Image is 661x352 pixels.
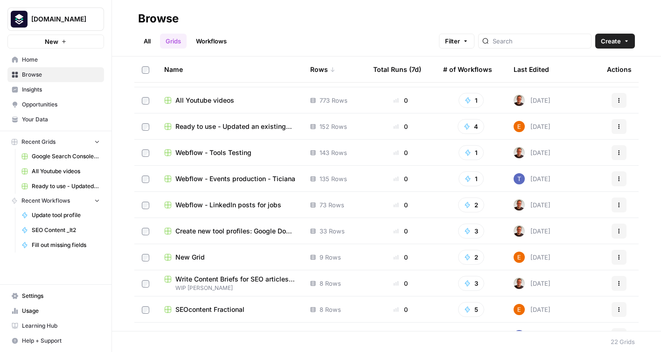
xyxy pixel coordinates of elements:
a: All Youtube videos [17,164,104,179]
a: Browse [7,67,104,82]
a: Ready to use - Updated an existing tool profile in Webflow [164,122,295,131]
span: Usage [22,307,100,315]
button: 1 [459,145,484,160]
span: SEO Content _It2 [32,226,100,234]
span: 73 Rows [320,200,344,210]
img: 7yh4f7yqoxsoswhh0om4cccohj23 [514,304,525,315]
span: WIP [PERSON_NAME] [164,284,295,292]
button: Workspace: Platformengineering.org [7,7,104,31]
a: Webflow - LinkedIn posts for jobs [164,200,295,210]
img: 05r7orzsl0v58yrl68db1q04vvfj [514,199,525,211]
span: Google Search Console - [DOMAIN_NAME] [32,152,100,161]
a: Insights [7,82,104,97]
span: 9 Rows [320,253,341,262]
div: 0 [373,200,428,210]
div: Browse [138,11,179,26]
a: Usage [7,303,104,318]
span: Ready to use - Updated an existing tool profile in Webflow [175,122,295,131]
div: Total Runs (7d) [373,56,421,82]
a: Settings [7,289,104,303]
span: Create [601,36,621,46]
span: 143 Rows [320,148,347,157]
span: 8 Rows [320,305,341,314]
span: Create new tool profiles: Google Docs to Webflow - [PERSON_NAME] [175,226,295,236]
div: 0 [373,174,428,183]
span: Browse [22,70,100,79]
button: Help + Support [7,333,104,348]
div: 0 [373,122,428,131]
img: 05r7orzsl0v58yrl68db1q04vvfj [514,95,525,106]
span: Filter [445,36,460,46]
a: Opportunities [7,97,104,112]
div: 0 [373,226,428,236]
a: SEOcontent Fractional [164,305,295,314]
div: [DATE] [514,173,550,184]
div: [DATE] [514,225,550,237]
a: Learning Hub [7,318,104,333]
div: 0 [373,305,428,314]
span: Webflow - Tools Testing [175,148,251,157]
span: All Youtube videos [32,167,100,176]
span: 773 Rows [320,96,348,105]
span: Opportunities [22,100,100,109]
span: 8 Rows [320,279,341,288]
span: 135 Rows [320,174,347,183]
div: 0 [373,279,428,288]
img: 05r7orzsl0v58yrl68db1q04vvfj [514,278,525,289]
button: 5 [458,302,484,317]
a: Google Search Console - [DOMAIN_NAME] [17,149,104,164]
a: Webflow - Events production - Ticiana [164,174,295,183]
button: Recent Workflows [7,194,104,208]
img: jr0mvpcfb457yucqzh137atk70ho [514,173,525,184]
div: [DATE] [514,199,550,211]
span: Recent Grids [21,138,56,146]
button: Recent Grids [7,135,104,149]
a: All Youtube videos [164,96,295,105]
span: 33 Rows [320,226,345,236]
img: 05r7orzsl0v58yrl68db1q04vvfj [514,225,525,237]
img: jr0mvpcfb457yucqzh137atk70ho [514,330,525,341]
span: Recent Workflows [21,197,70,205]
button: 1 [459,93,484,108]
img: 7yh4f7yqoxsoswhh0om4cccohj23 [514,252,525,263]
span: 152 Rows [320,122,347,131]
a: Your Data [7,112,104,127]
button: 4 [458,119,484,134]
div: [DATE] [514,121,550,132]
div: [DATE] [514,147,550,158]
a: New Grid [164,253,295,262]
div: # of Workflows [443,56,492,82]
a: Create new tool profiles: Google Docs to Webflow - [PERSON_NAME] [164,226,295,236]
span: Your Data [22,115,100,124]
div: [DATE] [514,278,550,289]
button: Create [595,34,635,49]
div: [DATE] [514,252,550,263]
span: Insights [22,85,100,94]
div: 0 [373,148,428,157]
a: Grids [160,34,187,49]
span: [DOMAIN_NAME] [31,14,88,24]
div: [DATE] [514,95,550,106]
span: Write Content Briefs for SEO articles - WIP [PERSON_NAME] [175,275,295,284]
div: Name [164,56,295,82]
a: Ready to use - Updated an existing tool profile in Webflow [17,179,104,194]
a: Workflows [190,34,232,49]
a: New Grid [164,331,295,340]
div: 0 [373,96,428,105]
a: All [138,34,156,49]
img: 05r7orzsl0v58yrl68db1q04vvfj [514,147,525,158]
button: 2 [458,197,484,212]
span: Fill out missing fields [32,241,100,249]
span: New [45,37,58,46]
button: 1 [459,171,484,186]
span: New Grid [175,331,205,340]
span: SEOcontent Fractional [175,305,244,314]
span: Settings [22,292,100,300]
span: Webflow - LinkedIn posts for jobs [175,200,281,210]
a: Fill out missing fields [17,238,104,253]
button: 3 [458,276,484,291]
span: All Youtube videos [175,96,234,105]
div: 22 Grids [611,337,635,346]
a: Home [7,52,104,67]
button: 2 [458,250,484,265]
